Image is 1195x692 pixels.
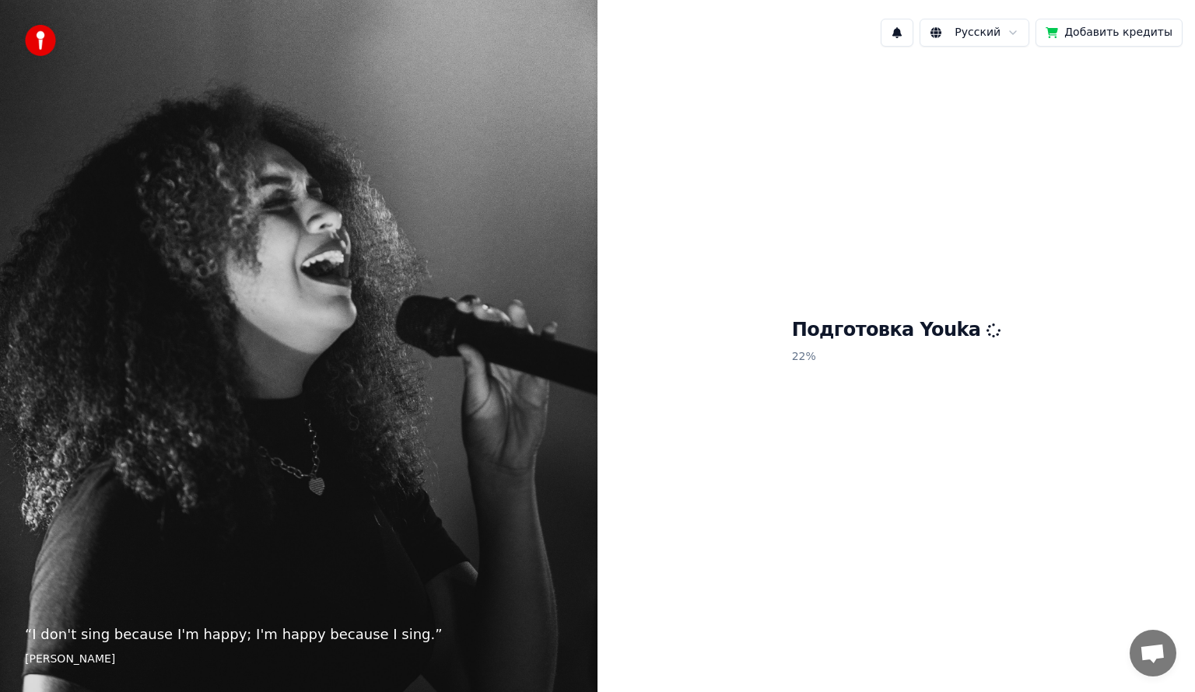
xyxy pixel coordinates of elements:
p: 22 % [792,343,1001,371]
button: Добавить кредиты [1036,19,1183,47]
h1: Подготовка Youka [792,318,1001,343]
div: Відкритий чат [1130,630,1176,676]
img: youka [25,25,56,56]
footer: [PERSON_NAME] [25,652,573,667]
p: “ I don't sing because I'm happy; I'm happy because I sing. ” [25,624,573,645]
